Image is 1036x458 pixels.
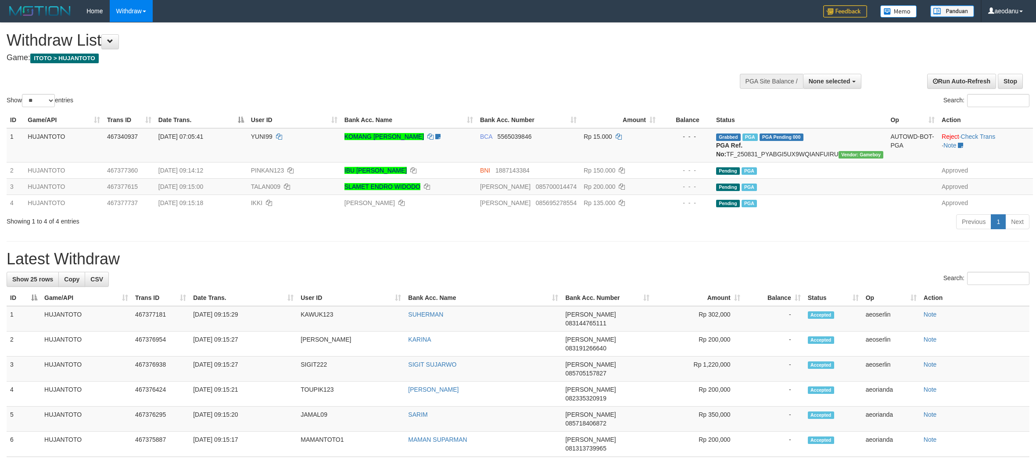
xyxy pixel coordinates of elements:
span: 467340937 [107,133,138,140]
span: IKKI [251,199,262,206]
td: HUJANTOTO [41,407,132,432]
td: aeorianda [862,407,920,432]
a: SLAMET ENDRO WIDODO [344,183,420,190]
button: None selected [803,74,861,89]
span: Copy 1887143384 to clipboard [495,167,530,174]
a: Copy [58,272,85,287]
span: Copy 083191266640 to clipboard [565,345,606,352]
td: 3 [7,178,24,195]
td: 1 [7,306,41,332]
td: aeorianda [862,432,920,457]
span: [DATE] 09:14:12 [158,167,203,174]
span: Marked by aeorahmat [742,167,757,175]
td: 467376424 [132,382,190,407]
span: Accepted [808,361,834,369]
td: - [744,332,804,357]
span: Copy 5565039846 to clipboard [498,133,532,140]
th: Balance [659,112,713,128]
td: HUJANTOTO [24,178,104,195]
img: Feedback.jpg [823,5,867,18]
td: Approved [938,162,1033,178]
a: Note [924,386,937,393]
th: User ID: activate to sort column ascending [247,112,341,128]
td: · · [938,128,1033,162]
span: Copy 085695278554 to clipboard [536,199,577,206]
th: Status: activate to sort column ascending [804,290,862,306]
td: 467376954 [132,332,190,357]
span: Accepted [808,386,834,394]
td: HUJANTOTO [41,432,132,457]
a: Note [924,336,937,343]
a: KARINA [408,336,431,343]
td: 467375887 [132,432,190,457]
a: Run Auto-Refresh [927,74,996,89]
th: Bank Acc. Number: activate to sort column ascending [477,112,580,128]
td: Rp 1,220,000 [653,357,744,382]
h1: Withdraw List [7,32,682,49]
span: Copy [64,276,79,283]
span: Marked by aeoserlin [742,200,757,207]
span: [DATE] 09:15:18 [158,199,203,206]
span: Show 25 rows [12,276,53,283]
a: Note [924,311,937,318]
b: PGA Ref. No: [716,142,742,158]
span: Accepted [808,311,834,319]
td: - [744,357,804,382]
span: Pending [716,184,740,191]
td: Rp 302,000 [653,306,744,332]
img: Button%20Memo.svg [880,5,917,18]
td: [DATE] 09:15:27 [190,357,297,382]
span: 467377360 [107,167,138,174]
span: Rp 15.000 [584,133,612,140]
input: Search: [967,272,1029,285]
div: - - - [663,166,709,175]
a: SARIM [408,411,427,418]
a: [PERSON_NAME] [344,199,395,206]
span: Accepted [808,436,834,444]
th: ID [7,112,24,128]
td: 2 [7,332,41,357]
td: HUJANTOTO [24,195,104,211]
a: Note [924,361,937,368]
th: Game/API: activate to sort column ascending [41,290,132,306]
span: Accepted [808,336,834,344]
a: 1 [991,214,1006,229]
td: [DATE] 09:15:27 [190,332,297,357]
span: Copy 082335320919 to clipboard [565,395,606,402]
span: Pending [716,167,740,175]
td: HUJANTOTO [41,382,132,407]
td: - [744,407,804,432]
span: ITOTO > HUJANTOTO [30,54,99,63]
span: [PERSON_NAME] [565,336,616,343]
span: [PERSON_NAME] [565,386,616,393]
th: Trans ID: activate to sort column ascending [104,112,155,128]
a: Note [924,436,937,443]
th: Game/API: activate to sort column ascending [24,112,104,128]
td: Rp 350,000 [653,407,744,432]
div: Showing 1 to 4 of 4 entries [7,213,425,226]
select: Showentries [22,94,55,107]
th: Trans ID: activate to sort column ascending [132,290,190,306]
a: [PERSON_NAME] [408,386,459,393]
span: Vendor URL: https://payment21.1velocity.biz [839,151,883,159]
span: Marked by aeosalim [742,133,758,141]
span: [PERSON_NAME] [565,311,616,318]
td: 2 [7,162,24,178]
div: PGA Site Balance / [740,74,803,89]
span: Rp 200.000 [584,183,615,190]
td: 467377181 [132,306,190,332]
span: PINKAN123 [251,167,284,174]
td: [PERSON_NAME] [297,332,405,357]
td: 3 [7,357,41,382]
h4: Game: [7,54,682,62]
td: SIGIT222 [297,357,405,382]
td: aeorianda [862,382,920,407]
th: Op: activate to sort column ascending [862,290,920,306]
label: Search: [943,94,1029,107]
a: Show 25 rows [7,272,59,287]
th: Balance: activate to sort column ascending [744,290,804,306]
td: HUJANTOTO [41,306,132,332]
a: KOMANG [PERSON_NAME] [344,133,424,140]
td: Rp 200,000 [653,432,744,457]
a: Note [943,142,957,149]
